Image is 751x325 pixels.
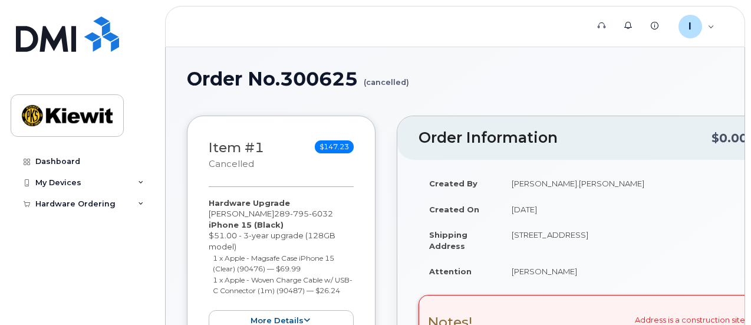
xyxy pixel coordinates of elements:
[309,209,333,218] span: 6032
[213,254,334,274] small: 1 x Apple - Magsafe Case iPhone 15 (Clear) (90476) — $69.99
[209,159,254,169] small: cancelled
[209,140,264,170] h3: Item #1
[274,209,333,218] span: 289
[419,130,712,146] h2: Order Information
[429,267,472,276] strong: Attention
[429,179,477,188] strong: Created By
[315,140,354,153] span: $147.23
[187,68,723,89] h1: Order No.300625
[429,230,467,251] strong: Shipping Address
[364,68,409,87] small: (cancelled)
[712,127,747,149] div: $0.00
[209,220,284,229] strong: iPhone 15 (Black)
[290,209,309,218] span: 795
[213,275,353,296] small: 1 x Apple - Woven Charge Cable w/ USB-C Connector (1m) (90487) — $26.24
[429,205,479,214] strong: Created On
[209,198,290,208] strong: Hardware Upgrade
